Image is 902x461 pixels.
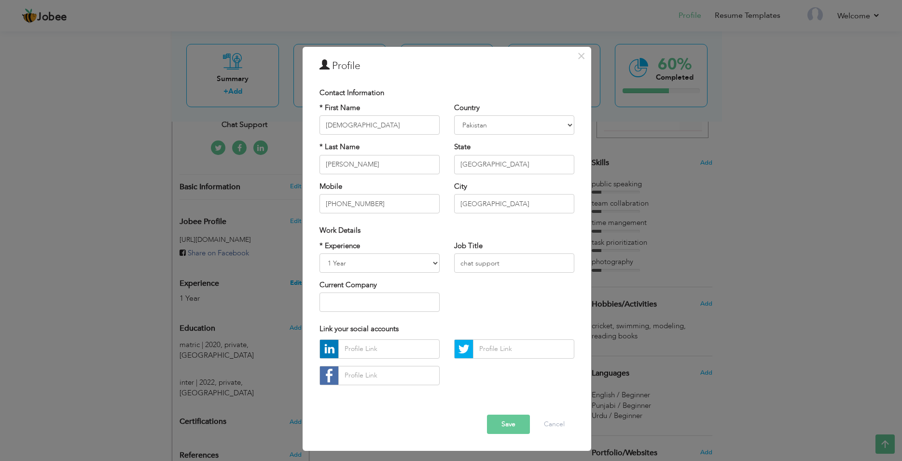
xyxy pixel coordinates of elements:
img: Twitter [455,340,473,358]
label: * Experience [319,241,360,251]
button: Close [573,48,589,64]
input: Profile Link [338,366,440,385]
span: Link your social accounts [319,324,399,334]
input: Profile Link [338,339,440,359]
h3: Profile [319,59,574,73]
span: × [577,47,585,65]
label: * First Name [319,103,360,113]
img: linkedin [320,340,338,358]
span: Work Details [319,225,361,235]
label: City [454,182,467,192]
input: Profile Link [473,339,574,359]
label: Country [454,103,480,113]
label: State [454,142,471,152]
button: Cancel [534,415,574,434]
label: Mobile [319,182,342,192]
img: facebook [320,366,338,385]
label: Current Company [319,280,377,290]
label: Job Title [454,241,483,251]
button: Save [487,415,530,434]
span: Contact Information [319,88,384,98]
label: * Last Name [319,142,360,152]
